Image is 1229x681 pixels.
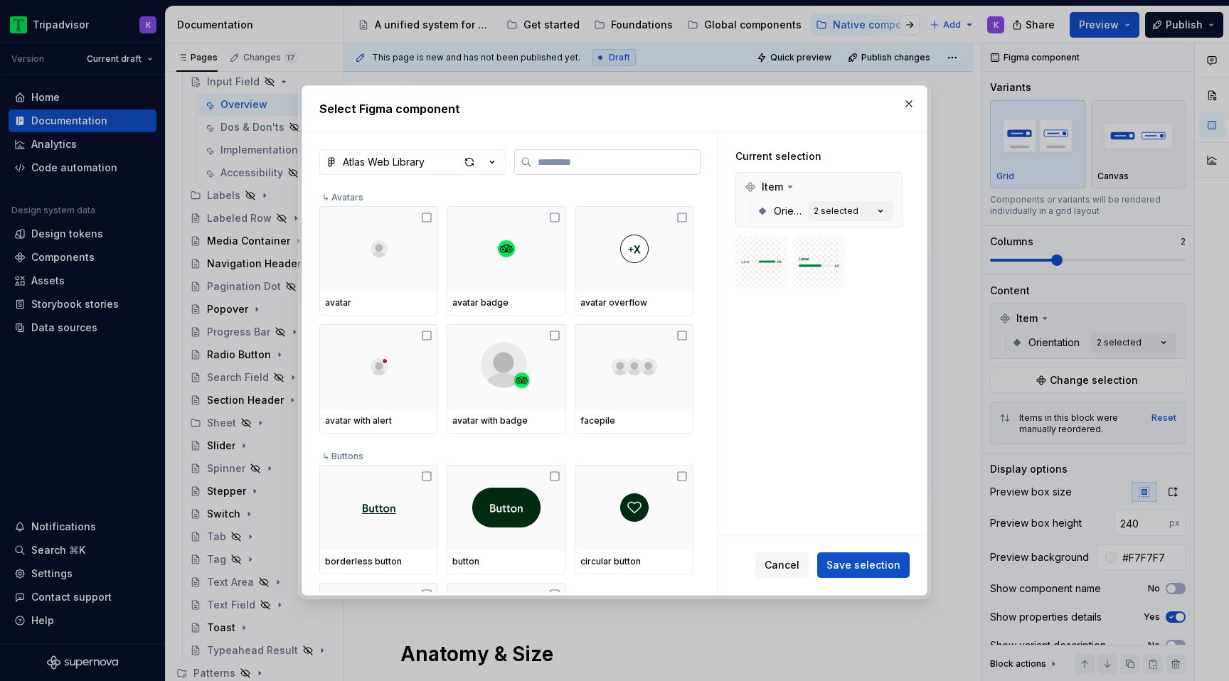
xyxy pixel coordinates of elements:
div: button [452,556,560,567]
div: avatar with alert [325,415,432,427]
button: Cancel [755,552,809,578]
div: avatar [325,297,432,309]
div: ↳ Buttons [319,442,693,465]
span: Save selection [826,558,900,572]
button: Save selection [817,552,910,578]
span: Item [762,180,783,194]
button: Atlas Web Library [319,149,506,175]
div: avatar badge [452,297,560,309]
div: Atlas Web Library [343,155,425,169]
div: avatar overflow [580,297,688,309]
div: facepile [580,415,688,427]
div: avatar with badge [452,415,560,427]
div: borderless button [325,556,432,567]
div: ↳ Avatars [319,183,693,206]
div: circular button [580,556,688,567]
div: Current selection [735,149,903,163]
h2: Select Figma component [319,100,910,117]
button: 2 selected [808,201,893,221]
span: Cancel [765,558,799,572]
div: 2 selected [814,205,858,217]
span: Orientation [774,204,802,218]
div: Item [739,176,899,198]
